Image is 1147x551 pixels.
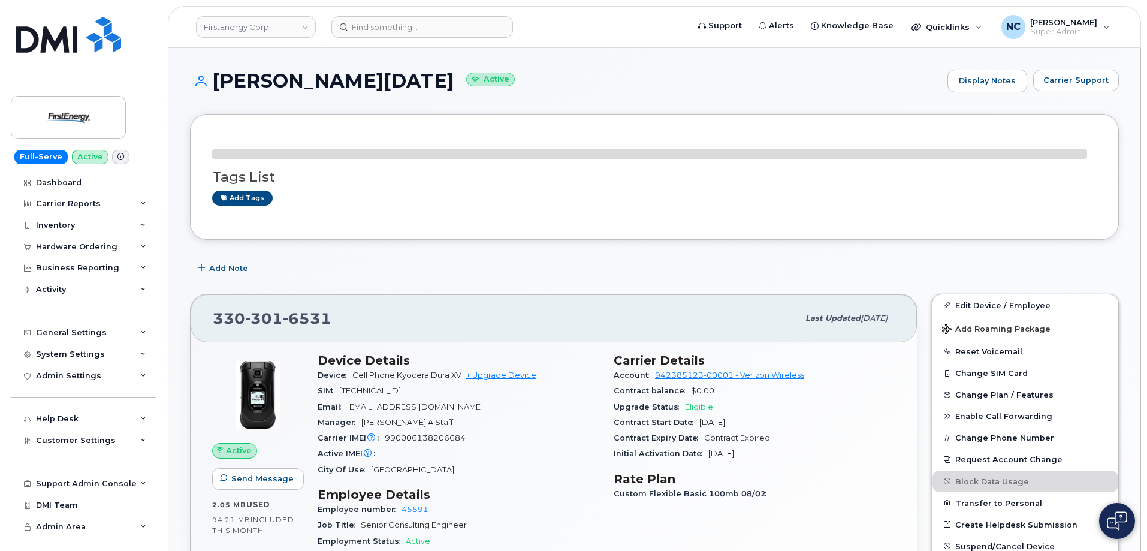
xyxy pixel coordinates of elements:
span: Cell Phone Kyocera Dura XV [352,371,461,380]
h3: Device Details [318,353,599,368]
span: [TECHNICAL_ID] [339,386,401,395]
a: 45591 [402,505,428,514]
span: Change Plan / Features [955,390,1054,399]
button: Change Phone Number [932,427,1118,448]
span: Carrier Support [1043,74,1109,86]
a: 942385123-00001 - Verizon Wireless [655,371,804,380]
span: 301 [245,309,283,327]
span: $0.00 [691,386,714,395]
button: Request Account Change [932,448,1118,470]
small: Active [466,73,515,86]
span: [DATE] [708,449,734,458]
span: Contract balance [614,386,691,395]
span: 990006138206684 [385,433,466,442]
span: Add Note [209,263,248,274]
span: Initial Activation Date [614,449,708,458]
span: Manager [318,418,361,427]
button: Add Roaming Package [932,316,1118,341]
h3: Carrier Details [614,353,895,368]
span: Send Message [231,473,294,484]
span: used [246,500,270,509]
img: Open chat [1107,511,1127,531]
button: Reset Voicemail [932,341,1118,362]
span: [DATE] [699,418,725,427]
span: Custom Flexible Basic 100mb 08/02 [614,489,772,498]
span: Contract Start Date [614,418,699,427]
img: image20231002-3703462-1jxprgc.jpeg [222,359,294,431]
span: Active [226,445,252,456]
span: [DATE] [861,314,888,323]
h3: Tags List [212,170,1097,185]
span: City Of Use [318,465,371,474]
span: 2.05 MB [212,501,246,509]
span: Add Roaming Package [942,324,1051,336]
button: Block Data Usage [932,471,1118,492]
a: + Upgrade Device [466,371,536,380]
span: Active IMEI [318,449,381,458]
span: Employee number [318,505,402,514]
span: Suspend/Cancel Device [955,541,1055,550]
span: Active [406,537,430,546]
span: Enable Call Forwarding [955,412,1052,421]
a: Create Helpdesk Submission [932,514,1118,535]
button: Add Note [190,258,258,279]
h3: Employee Details [318,487,599,502]
span: Upgrade Status [614,402,685,411]
span: [PERSON_NAME] A Staff [361,418,453,427]
a: Display Notes [947,70,1027,92]
span: SIM [318,386,339,395]
span: Last updated [805,314,861,323]
a: Add tags [212,191,273,206]
span: Contract Expiry Date [614,433,704,442]
span: — [381,449,389,458]
span: [GEOGRAPHIC_DATA] [371,465,454,474]
a: Edit Device / Employee [932,294,1118,316]
span: [EMAIL_ADDRESS][DOMAIN_NAME] [347,402,483,411]
span: Email [318,402,347,411]
h3: Rate Plan [614,472,895,486]
span: Employment Status [318,537,406,546]
span: Device [318,371,352,380]
span: Eligible [685,402,713,411]
span: Contract Expired [704,433,770,442]
span: Job Title [318,520,361,529]
button: Transfer to Personal [932,492,1118,514]
span: 330 [213,309,331,327]
span: Carrier IMEI [318,433,385,442]
button: Change SIM Card [932,362,1118,384]
span: 94.21 MB [212,516,250,524]
button: Enable Call Forwarding [932,405,1118,427]
button: Send Message [212,468,304,490]
span: included this month [212,515,294,535]
h1: [PERSON_NAME][DATE] [190,70,941,91]
span: Senior Consulting Engineer [361,520,467,529]
button: Change Plan / Features [932,384,1118,405]
button: Carrier Support [1033,70,1119,91]
span: Account [614,371,655,380]
span: 6531 [283,309,331,327]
